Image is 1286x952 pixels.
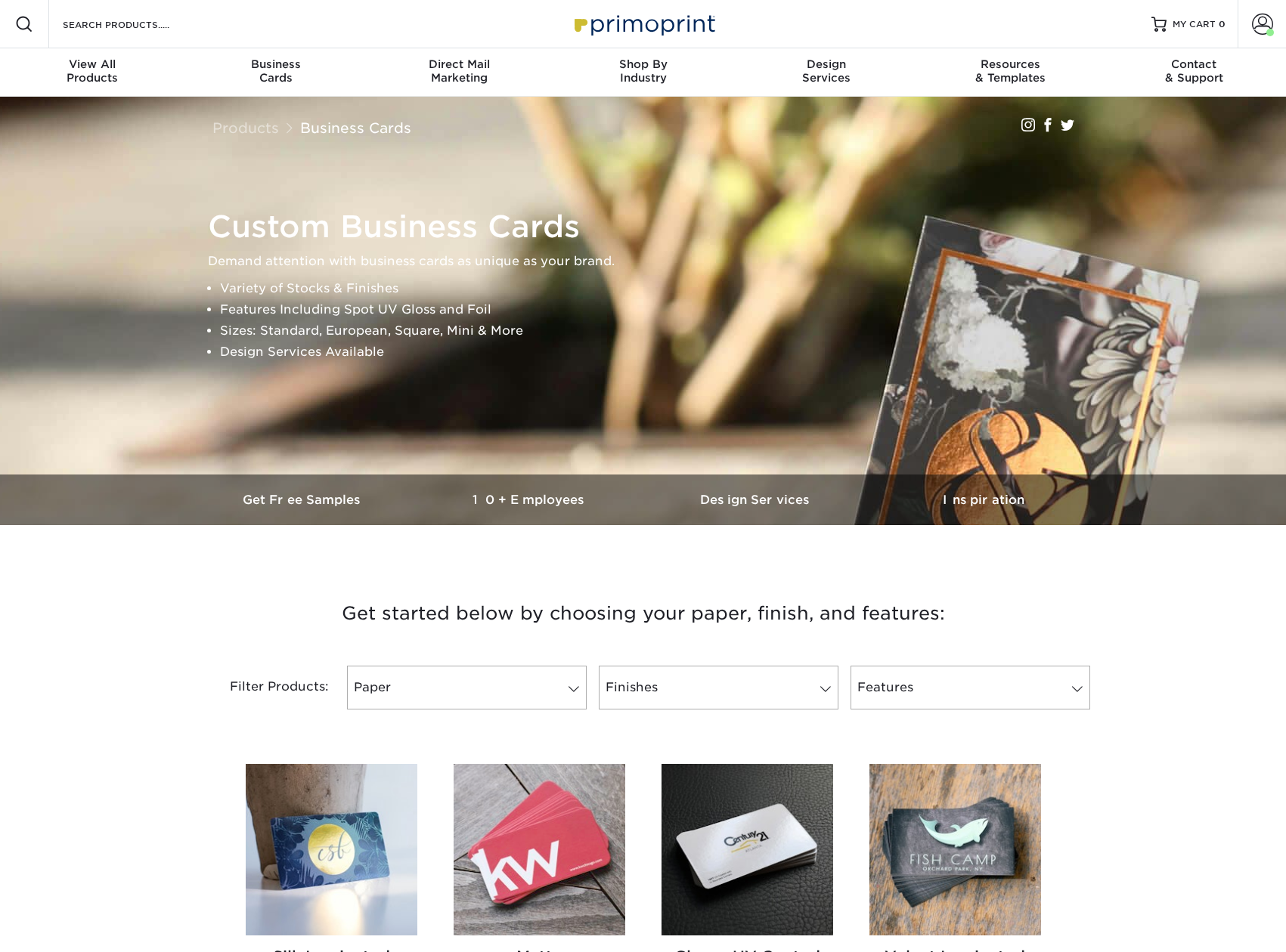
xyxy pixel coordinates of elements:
[599,666,838,709] a: Finishes
[643,474,870,525] a: Design Services
[551,48,735,97] a: Shop ByIndustry
[1102,57,1286,71] span: Contact
[1219,19,1226,29] span: 0
[1,57,184,71] span: View All
[190,493,417,507] h3: Get Free Samples
[367,57,551,71] span: Direct Mail
[551,57,735,71] span: Shop By
[1102,48,1286,97] a: Contact& Support
[367,57,551,85] div: Marketing
[851,666,1090,709] a: Features
[208,251,1092,272] p: Demand attention with business cards as unique as your brand.
[220,342,1092,363] li: Design Services Available
[1,57,184,85] div: Products
[869,764,1041,935] img: Velvet Laminated Business Cards
[201,580,1086,648] h3: Get started below by choosing your paper, finish, and features:
[417,493,643,507] h3: 10+ Employees
[1,48,184,97] a: View AllProducts
[551,57,735,85] div: Industry
[735,57,919,71] span: Design
[220,320,1092,342] li: Sizes: Standard, European, Square, Mini & More
[190,474,417,525] a: Get Free Samples
[4,906,129,947] iframe: Google Customer Reviews
[735,57,919,85] div: Services
[184,48,367,97] a: BusinessCards
[919,57,1102,71] span: Resources
[1173,18,1216,31] span: MY CART
[347,666,587,709] a: Paper
[367,48,551,97] a: Direct MailMarketing
[61,15,209,33] input: SEARCH PRODUCTS.....
[735,48,919,97] a: DesignServices
[220,299,1092,320] li: Features Including Spot UV Gloss and Foil
[643,493,870,507] h3: Design Services
[919,57,1102,85] div: & Templates
[568,8,719,40] img: Primoprint
[1102,57,1286,85] div: & Support
[212,119,279,136] a: Products
[417,474,643,525] a: 10+ Employees
[184,57,367,71] span: Business
[184,57,367,85] div: Cards
[220,278,1092,299] li: Variety of Stocks & Finishes
[246,764,417,935] img: Silk Laminated Business Cards
[662,764,833,935] img: Glossy UV Coated Business Cards
[208,209,1092,245] h1: Custom Business Cards
[190,666,341,709] div: Filter Products:
[300,119,411,136] a: Business Cards
[870,474,1097,525] a: Inspiration
[454,764,625,935] img: Matte Business Cards
[870,493,1097,507] h3: Inspiration
[919,48,1102,97] a: Resources& Templates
